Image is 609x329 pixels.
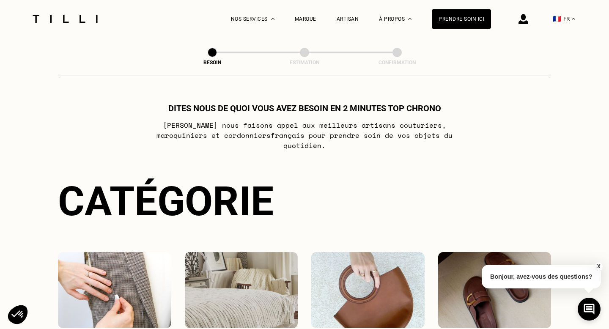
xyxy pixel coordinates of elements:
img: menu déroulant [572,18,575,20]
img: Menu déroulant à propos [408,18,411,20]
div: Estimation [262,60,347,66]
img: Intérieur [185,252,298,328]
img: Menu déroulant [271,18,274,20]
div: Besoin [170,60,255,66]
div: Catégorie [58,178,551,225]
div: Confirmation [355,60,439,66]
img: Accessoires [311,252,425,328]
img: icône connexion [518,14,528,24]
a: Artisan [337,16,359,22]
a: Marque [295,16,316,22]
p: Bonjour, avez-vous des questions? [482,265,601,288]
a: Prendre soin ici [432,9,491,29]
button: X [594,262,603,271]
img: Chaussures [438,252,551,328]
img: Logo du service de couturière Tilli [30,15,101,23]
p: [PERSON_NAME] nous faisons appel aux meilleurs artisans couturiers , maroquiniers et cordonniers ... [137,120,472,151]
span: 🇫🇷 [553,15,561,23]
img: Vêtements [58,252,171,328]
h1: Dites nous de quoi vous avez besoin en 2 minutes top chrono [168,103,441,113]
